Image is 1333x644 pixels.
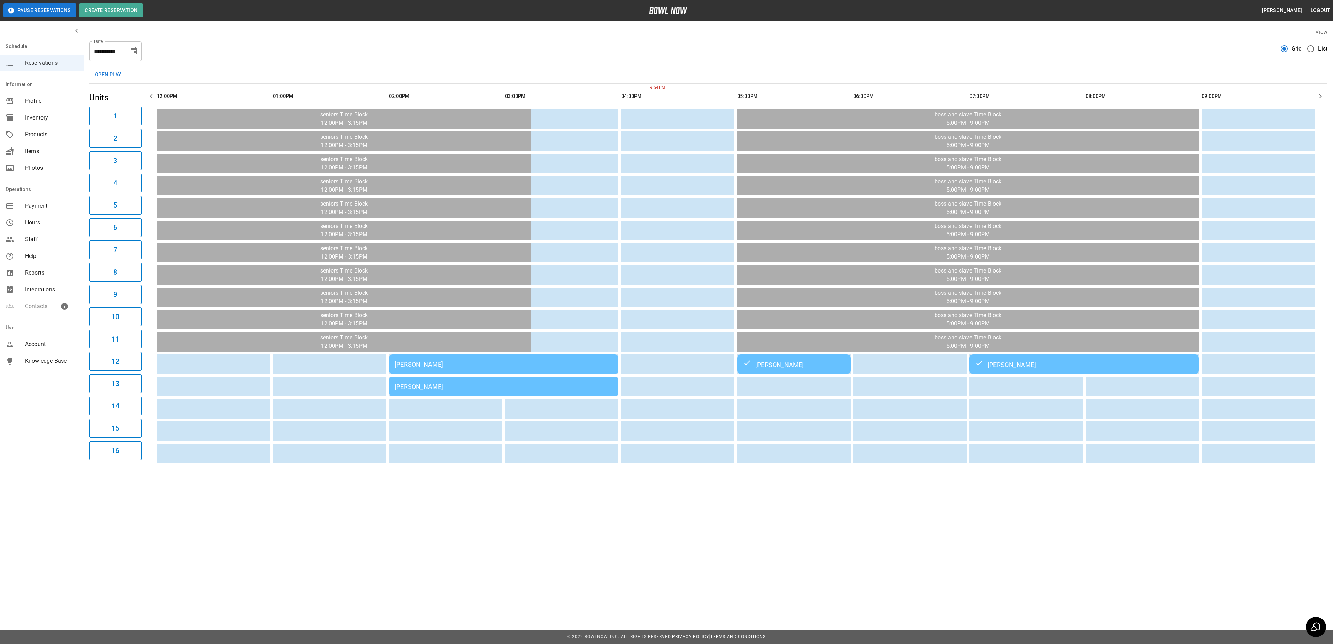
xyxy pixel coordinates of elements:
[89,397,142,415] button: 14
[25,235,78,244] span: Staff
[89,307,142,326] button: 10
[89,196,142,215] button: 5
[1086,86,1199,106] th: 08:00PM
[25,252,78,260] span: Help
[25,59,78,67] span: Reservations
[89,374,142,393] button: 13
[157,86,270,106] th: 12:00PM
[25,285,78,294] span: Integrations
[395,361,613,368] div: [PERSON_NAME]
[154,84,1318,466] table: sticky table
[969,86,1083,106] th: 07:00PM
[112,333,119,345] h6: 11
[25,147,78,155] span: Items
[89,441,142,460] button: 16
[1318,45,1327,53] span: List
[112,378,119,389] h6: 13
[112,423,119,434] h6: 15
[89,67,127,83] button: Open Play
[113,244,117,255] h6: 7
[25,357,78,365] span: Knowledge Base
[25,202,78,210] span: Payment
[89,352,142,371] button: 12
[621,86,734,106] th: 04:00PM
[672,634,709,639] a: Privacy Policy
[648,84,650,91] span: 9:54PM
[25,114,78,122] span: Inventory
[112,445,119,456] h6: 16
[743,360,845,368] div: [PERSON_NAME]
[89,174,142,192] button: 4
[113,110,117,122] h6: 1
[79,3,143,17] button: Create Reservation
[25,219,78,227] span: Hours
[1202,86,1315,106] th: 09:00PM
[89,92,142,103] h5: Units
[89,263,142,282] button: 8
[567,634,672,639] span: © 2022 BowlNow, Inc. All Rights Reserved.
[25,269,78,277] span: Reports
[395,383,613,390] div: [PERSON_NAME]
[89,67,1327,83] div: inventory tabs
[1315,29,1327,35] label: View
[273,86,386,106] th: 01:00PM
[113,222,117,233] h6: 6
[25,97,78,105] span: Profile
[89,285,142,304] button: 9
[89,129,142,148] button: 2
[127,44,141,58] button: Choose date, selected date is Sep 16, 2025
[113,155,117,166] h6: 3
[25,130,78,139] span: Products
[113,200,117,211] h6: 5
[649,7,687,14] img: logo
[89,419,142,438] button: 15
[737,86,851,106] th: 05:00PM
[113,289,117,300] h6: 9
[112,400,119,412] h6: 14
[89,240,142,259] button: 7
[389,86,502,106] th: 02:00PM
[89,218,142,237] button: 6
[1308,4,1333,17] button: Logout
[113,267,117,278] h6: 8
[505,86,618,106] th: 03:00PM
[112,356,119,367] h6: 12
[89,107,142,125] button: 1
[113,177,117,189] h6: 4
[1292,45,1302,53] span: Grid
[3,3,76,17] button: Pause Reservations
[853,86,967,106] th: 06:00PM
[89,151,142,170] button: 3
[113,133,117,144] h6: 2
[1259,4,1305,17] button: [PERSON_NAME]
[112,311,119,322] h6: 10
[975,360,1193,368] div: [PERSON_NAME]
[89,330,142,348] button: 11
[25,340,78,348] span: Account
[710,634,766,639] a: Terms and Conditions
[25,164,78,172] span: Photos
